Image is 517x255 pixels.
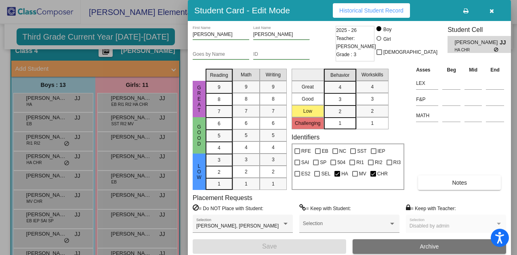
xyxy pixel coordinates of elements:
[194,5,290,15] h3: Student Card - Edit Mode
[377,169,388,179] span: CHR
[218,84,221,91] span: 9
[299,204,351,212] label: = Keep with Student:
[262,243,277,250] span: Save
[383,26,392,33] div: Boy
[245,180,248,188] span: 1
[337,158,345,167] span: 504
[218,156,221,164] span: 3
[272,83,275,91] span: 9
[218,120,221,127] span: 6
[383,36,391,43] div: Girl
[455,38,500,47] span: [PERSON_NAME]
[414,65,440,74] th: Asses
[418,175,501,190] button: Notes
[210,72,228,79] span: Reading
[378,146,385,156] span: IEP
[301,169,311,179] span: ES2
[440,65,462,74] th: Beg
[371,95,374,103] span: 3
[218,169,221,176] span: 2
[455,47,494,53] span: HA CHR
[272,107,275,115] span: 7
[301,158,309,167] span: SAI
[416,110,438,122] input: assessment
[245,168,248,175] span: 2
[245,95,248,103] span: 8
[245,107,248,115] span: 7
[272,144,275,151] span: 4
[272,180,275,188] span: 1
[357,146,366,156] span: SST
[193,204,263,212] label: = Do NOT Place with Student:
[336,34,376,51] span: Teacher: [PERSON_NAME]
[218,108,221,115] span: 7
[371,107,374,115] span: 2
[322,146,328,156] span: EB
[195,163,203,180] span: Low
[383,47,437,57] span: [DEMOGRAPHIC_DATA]
[193,194,252,202] label: Placement Requests
[452,179,467,186] span: Notes
[266,71,281,78] span: Writing
[330,72,349,79] span: Behavior
[218,144,221,152] span: 4
[336,51,356,59] span: Grade : 3
[333,3,410,18] button: Historical Student Record
[500,38,511,47] span: JJ
[341,169,348,179] span: HA
[338,108,341,115] span: 2
[245,156,248,163] span: 3
[241,71,252,78] span: Math
[272,132,275,139] span: 5
[416,93,438,105] input: assessment
[301,146,311,156] span: RFE
[193,239,346,254] button: Save
[336,26,357,34] span: 2025 - 26
[356,158,364,167] span: RI1
[195,85,203,113] span: Great
[410,223,450,229] span: Disabled by admin
[371,83,374,91] span: 4
[272,95,275,103] span: 8
[245,83,248,91] span: 9
[420,243,439,250] span: Archive
[406,204,456,212] label: = Keep with Teacher:
[272,120,275,127] span: 6
[218,180,221,188] span: 1
[218,96,221,103] span: 8
[320,158,326,167] span: SP
[371,120,374,127] span: 1
[339,146,346,156] span: NC
[245,144,248,151] span: 4
[195,124,203,147] span: Good
[462,65,484,74] th: Mid
[218,132,221,139] span: 5
[272,156,275,163] span: 3
[339,7,404,14] span: Historical Student Record
[338,96,341,103] span: 3
[321,169,330,179] span: SEL
[338,84,341,91] span: 4
[272,168,275,175] span: 2
[393,158,401,167] span: RI3
[245,120,248,127] span: 6
[361,71,383,78] span: Workskills
[245,132,248,139] span: 5
[338,120,341,127] span: 1
[292,133,319,141] label: Identifiers
[484,65,506,74] th: End
[416,77,438,89] input: assessment
[359,169,366,179] span: MV
[193,52,249,57] input: goes by name
[375,158,382,167] span: RI2
[353,239,506,254] button: Archive
[196,223,279,229] span: [PERSON_NAME], [PERSON_NAME]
